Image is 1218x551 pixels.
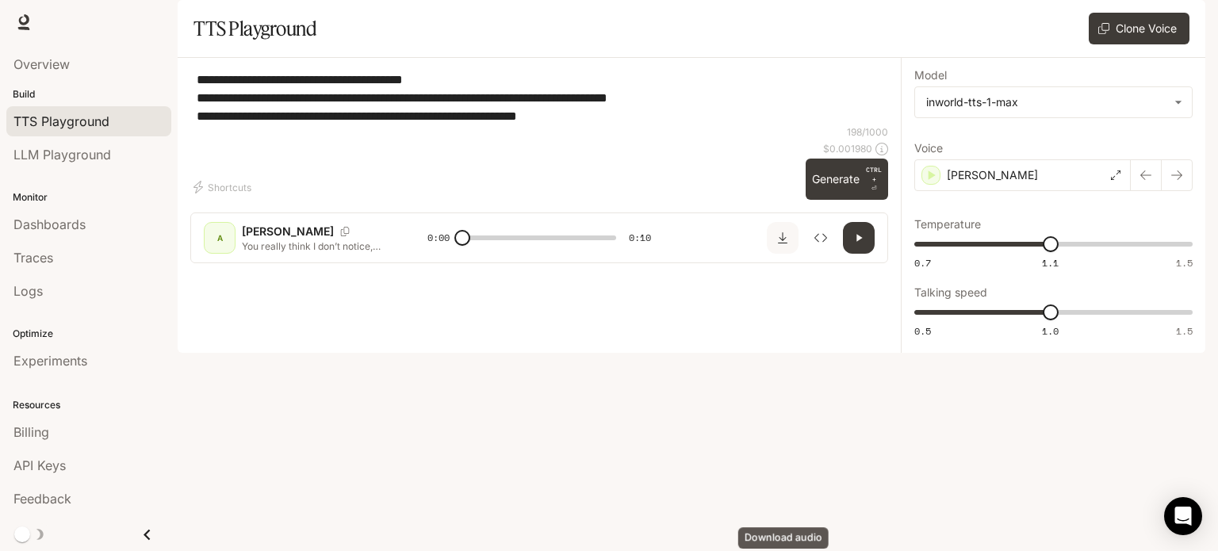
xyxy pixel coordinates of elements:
[866,165,882,193] p: ⏎
[738,527,829,549] div: Download audio
[914,70,947,81] p: Model
[1042,256,1059,270] span: 1.1
[242,224,334,239] p: [PERSON_NAME]
[190,174,258,200] button: Shortcuts
[1176,324,1193,338] span: 1.5
[914,324,931,338] span: 0.5
[947,167,1038,183] p: [PERSON_NAME]
[866,165,882,184] p: CTRL +
[334,227,356,236] button: Copy Voice ID
[1164,497,1202,535] div: Open Intercom Messenger
[915,87,1192,117] div: inworld-tts-1-max
[629,230,651,246] span: 0:10
[914,287,987,298] p: Talking speed
[242,239,389,253] p: You really think I don’t notice, don’t you? All those little lies, all those looks, all those thi...
[193,13,316,44] h1: TTS Playground
[847,125,888,139] p: 198 / 1000
[823,142,872,155] p: $ 0.001980
[1042,324,1059,338] span: 1.0
[926,94,1166,110] div: inworld-tts-1-max
[427,230,450,246] span: 0:00
[767,222,799,254] button: Download audio
[914,256,931,270] span: 0.7
[914,219,981,230] p: Temperature
[806,159,888,200] button: GenerateCTRL +⏎
[207,225,232,251] div: A
[914,143,943,154] p: Voice
[1176,256,1193,270] span: 1.5
[805,222,837,254] button: Inspect
[1089,13,1189,44] button: Clone Voice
